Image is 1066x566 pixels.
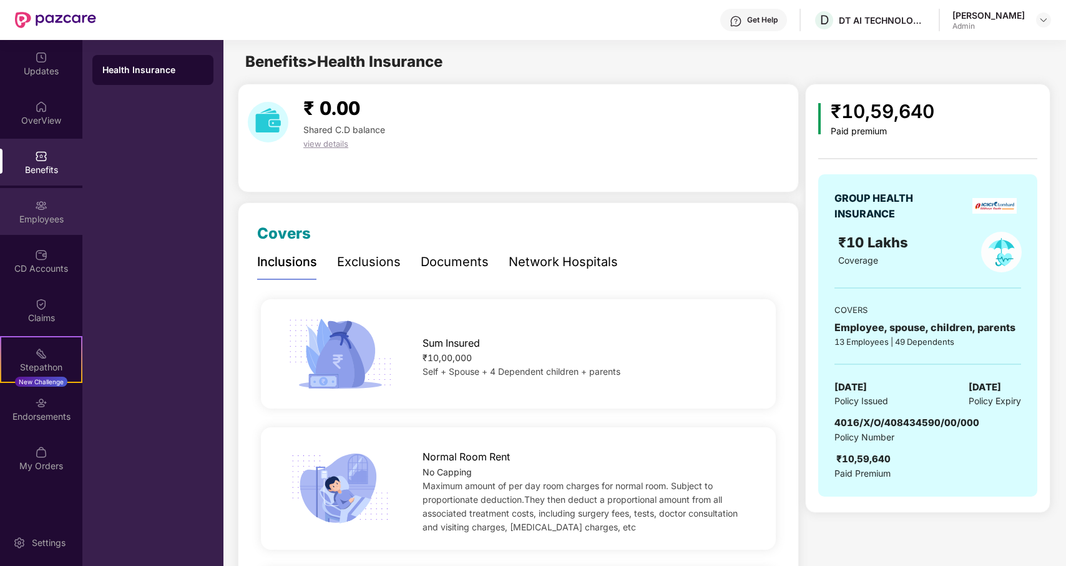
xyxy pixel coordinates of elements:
div: Employee, spouse, children, parents [834,320,1021,335]
img: svg+xml;base64,PHN2ZyBpZD0iQmVuZWZpdHMiIHhtbG5zPSJodHRwOi8vd3d3LnczLm9yZy8yMDAwL3N2ZyIgd2lkdGg9Ij... [35,150,47,162]
img: svg+xml;base64,PHN2ZyBpZD0iSG9tZSIgeG1sbnM9Imh0dHA6Ly93d3cudzMub3JnLzIwMDAvc3ZnIiB3aWR0aD0iMjAiIG... [35,101,47,113]
div: DT AI TECHNOLOGIES PRIVATE LIMITED [839,14,926,26]
div: ₹10,00,000 [423,351,752,365]
img: svg+xml;base64,PHN2ZyBpZD0iTXlfT3JkZXJzIiBkYXRhLW5hbWU9Ik15IE9yZGVycyIgeG1sbnM9Imh0dHA6Ly93d3cudz... [35,446,47,459]
div: [PERSON_NAME] [952,9,1025,21]
span: Paid Premium [834,467,891,480]
div: Network Hospitals [509,252,618,272]
span: Shared C.D balance [303,124,385,135]
img: download [248,102,288,142]
span: view details [303,139,348,149]
div: GROUP HEALTH INSURANCE [834,191,944,222]
div: ₹10,59,640 [831,97,934,126]
img: New Pazcare Logo [15,12,96,28]
img: svg+xml;base64,PHN2ZyBpZD0iU2V0dGluZy0yMHgyMCIgeG1sbnM9Imh0dHA6Ly93d3cudzMub3JnLzIwMDAvc3ZnIiB3aW... [13,537,26,549]
span: Maximum amount of per day room charges for normal room. Subject to proportionate deduction.They t... [423,480,738,532]
span: Self + Spouse + 4 Dependent children + parents [423,366,620,377]
span: Benefits > Health Insurance [245,52,443,71]
span: 4016/X/O/408434590/00/000 [834,417,979,429]
img: svg+xml;base64,PHN2ZyBpZD0iRW5kb3JzZW1lbnRzIiB4bWxucz0iaHR0cDovL3d3dy53My5vcmcvMjAwMC9zdmciIHdpZH... [35,397,47,409]
span: ₹10 Lakhs [838,234,912,251]
div: New Challenge [15,377,67,387]
img: svg+xml;base64,PHN2ZyBpZD0iQ0RfQWNjb3VudHMiIGRhdGEtbmFtZT0iQ0QgQWNjb3VudHMiIHhtbG5zPSJodHRwOi8vd3... [35,249,47,261]
div: 13 Employees | 49 Dependents [834,335,1021,348]
div: Inclusions [257,252,317,272]
span: ₹ 0.00 [303,97,360,119]
img: icon [284,449,396,528]
span: Sum Insured [423,335,480,351]
img: svg+xml;base64,PHN2ZyBpZD0iQ2xhaW0iIHhtbG5zPSJodHRwOi8vd3d3LnczLm9yZy8yMDAwL3N2ZyIgd2lkdGg9IjIwIi... [35,298,47,310]
div: Documents [421,252,489,272]
span: Policy Expiry [969,394,1021,408]
div: Paid premium [831,126,934,137]
img: policyIcon [981,232,1022,272]
img: svg+xml;base64,PHN2ZyBpZD0iRW1wbG95ZWVzIiB4bWxucz0iaHR0cDovL3d3dy53My5vcmcvMjAwMC9zdmciIHdpZHRoPS... [35,199,47,212]
span: [DATE] [969,380,1001,395]
div: Health Insurance [102,64,203,76]
div: COVERS [834,304,1021,316]
img: svg+xml;base64,PHN2ZyB4bWxucz0iaHR0cDovL3d3dy53My5vcmcvMjAwMC9zdmciIHdpZHRoPSIyMSIgaGVpZ2h0PSIyMC... [35,347,47,360]
div: Exclusions [337,252,401,272]
img: svg+xml;base64,PHN2ZyBpZD0iSGVscC0zMngzMiIgeG1sbnM9Imh0dHA6Ly93d3cudzMub3JnLzIwMDAvc3ZnIiB3aWR0aD... [730,15,742,27]
span: Policy Number [834,432,894,442]
img: svg+xml;base64,PHN2ZyBpZD0iRHJvcGRvd24tMzJ4MzIiIHhtbG5zPSJodHRwOi8vd3d3LnczLm9yZy8yMDAwL3N2ZyIgd2... [1039,15,1049,25]
div: ₹10,59,640 [836,452,891,467]
span: Normal Room Rent [423,449,510,465]
div: No Capping [423,465,752,479]
div: Settings [28,537,69,549]
img: icon [818,103,821,134]
div: Stepathon [1,361,81,374]
span: [DATE] [834,380,867,395]
span: Policy Issued [834,394,888,408]
div: Admin [952,21,1025,31]
div: Get Help [747,15,778,25]
span: D [820,12,829,27]
img: svg+xml;base64,PHN2ZyBpZD0iVXBkYXRlZCIgeG1sbnM9Imh0dHA6Ly93d3cudzMub3JnLzIwMDAvc3ZnIiB3aWR0aD0iMj... [35,51,47,64]
img: insurerLogo [972,198,1017,214]
span: Coverage [838,255,878,266]
img: icon [284,315,396,394]
span: Covers [257,224,311,242]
